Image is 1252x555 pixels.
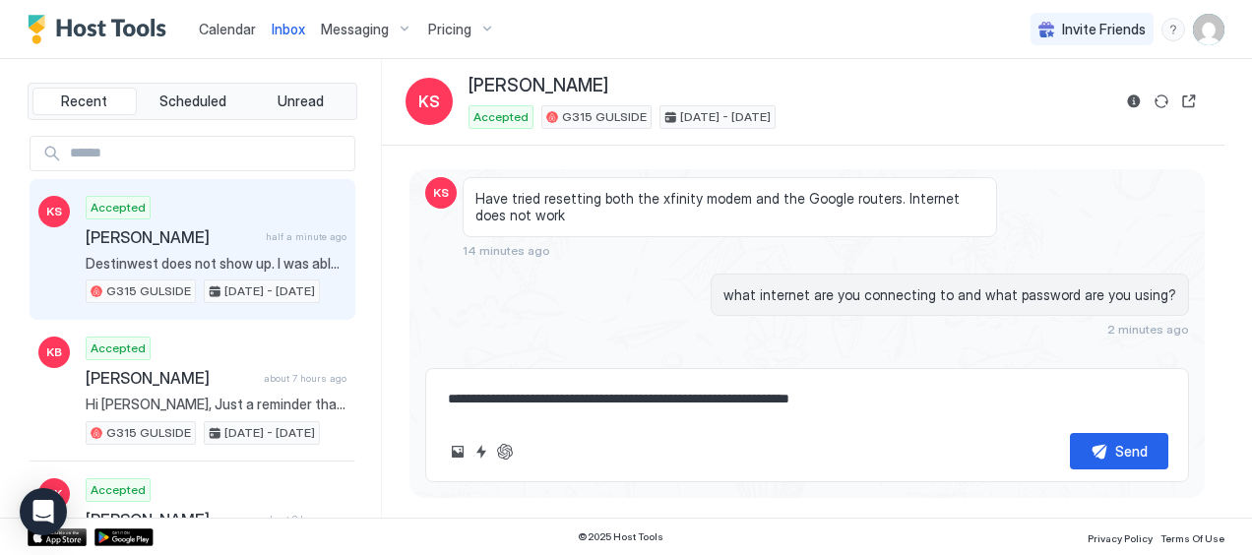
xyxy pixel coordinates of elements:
[475,190,984,224] span: Have tried resetting both the xfinity modem and the Google routers. Internet does not work
[62,137,354,170] input: Input Field
[20,488,67,535] div: Open Intercom Messenger
[433,184,449,202] span: KS
[578,530,663,543] span: © 2025 Host Tools
[264,372,346,385] span: about 7 hours ago
[91,481,146,499] span: Accepted
[28,83,357,120] div: tab-group
[272,19,305,39] a: Inbox
[418,90,440,113] span: KS
[264,513,346,525] span: about 8 hours ago
[562,108,647,126] span: G315 GULSIDE
[28,528,87,546] a: App Store
[469,440,493,463] button: Quick reply
[46,203,62,220] span: KS
[224,282,315,300] span: [DATE] - [DATE]
[1107,322,1189,337] span: 2 minutes ago
[248,88,352,115] button: Unread
[463,243,550,258] span: 14 minutes ago
[278,92,324,110] span: Unread
[91,339,146,357] span: Accepted
[493,440,517,463] button: ChatGPT Auto Reply
[1160,532,1224,544] span: Terms Of Use
[106,424,191,442] span: G315 GULSIDE
[46,485,62,503] span: KK
[321,21,389,38] span: Messaging
[272,21,305,37] span: Inbox
[159,92,226,110] span: Scheduled
[86,368,256,388] span: [PERSON_NAME]
[141,88,245,115] button: Scheduled
[1115,441,1148,462] div: Send
[106,282,191,300] span: G315 GULSIDE
[94,528,154,546] a: Google Play Store
[86,227,258,247] span: [PERSON_NAME]
[199,19,256,39] a: Calendar
[1160,526,1224,547] a: Terms Of Use
[28,15,175,44] a: Host Tools Logo
[91,199,146,216] span: Accepted
[32,88,137,115] button: Recent
[680,108,771,126] span: [DATE] - [DATE]
[473,108,529,126] span: Accepted
[61,92,107,110] span: Recent
[199,21,256,37] span: Calendar
[1088,526,1153,547] a: Privacy Policy
[86,510,256,529] span: [PERSON_NAME]
[1088,532,1153,544] span: Privacy Policy
[1070,433,1168,469] button: Send
[224,424,315,442] span: [DATE] - [DATE]
[723,286,1176,304] span: what internet are you connecting to and what password are you using?
[86,255,346,273] span: Destinwest does not show up. I was able to tinker with it and get connected to destinwestguest
[446,440,469,463] button: Upload image
[86,396,346,413] span: Hi [PERSON_NAME], Just a reminder that your check-out is [DATE] at 10AM. (If you are going to che...
[428,21,471,38] span: Pricing
[46,343,62,361] span: KB
[266,230,346,243] span: half a minute ago
[469,75,608,97] span: [PERSON_NAME]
